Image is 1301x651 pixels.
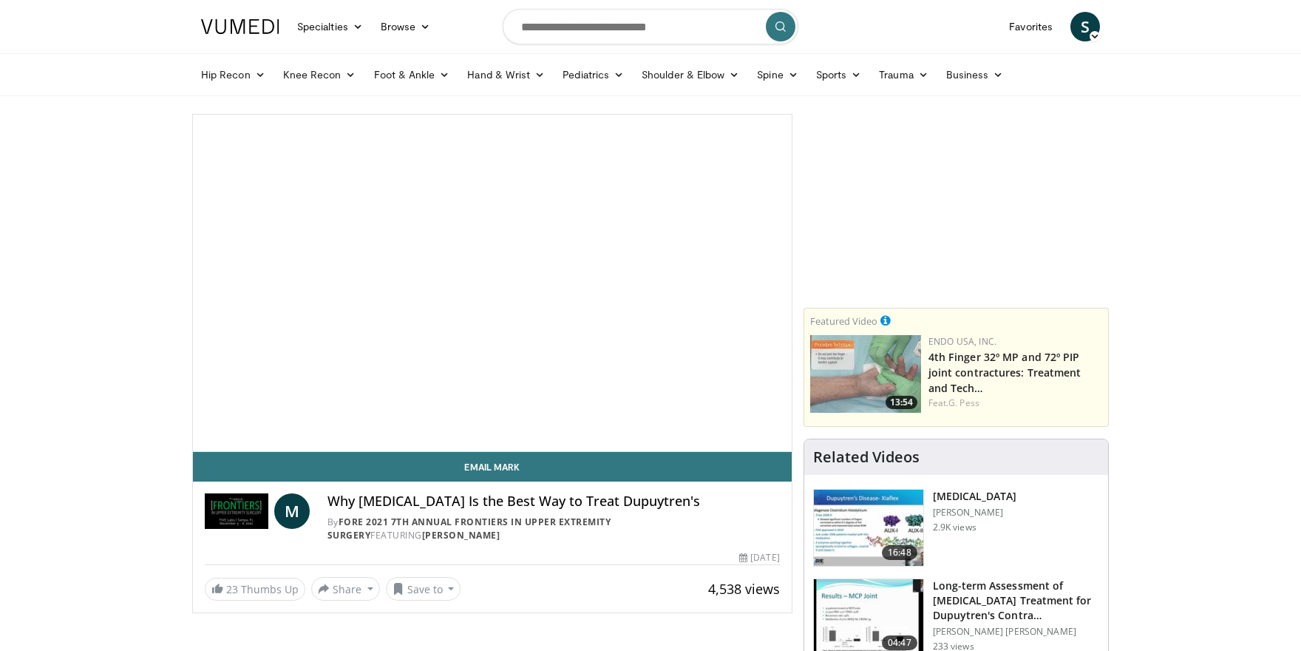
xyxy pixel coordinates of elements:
a: Spine [748,60,806,90]
div: Feat. [928,397,1102,410]
a: [PERSON_NAME] [422,529,500,542]
button: Save to [386,577,461,601]
a: Foot & Ankle [365,60,459,90]
a: 13:54 [810,335,921,413]
a: Specialties [288,12,372,41]
p: [PERSON_NAME] [PERSON_NAME] [933,626,1099,638]
a: Pediatrics [554,60,633,90]
h3: Long-term Assessment of [MEDICAL_DATA] Treatment for Dupuytren's Contra… [933,579,1099,623]
a: Sports [807,60,871,90]
a: Email Mark [193,452,792,482]
a: Knee Recon [274,60,365,90]
h3: [MEDICAL_DATA] [933,489,1017,504]
a: Hip Recon [192,60,274,90]
a: Favorites [1000,12,1061,41]
a: 4th Finger 32º MP and 72º PIP joint contractures: Treatment and Tech… [928,350,1081,395]
h4: Why [MEDICAL_DATA] Is the Best Way to Treat Dupuytren's [327,493,780,510]
img: VuMedi Logo [201,19,279,34]
a: Trauma [870,60,937,90]
a: Browse [372,12,440,41]
img: df76da42-88e9-456c-9474-e630a7cc5d98.150x105_q85_crop-smart_upscale.jpg [810,335,921,413]
a: Business [937,60,1013,90]
a: 23 Thumbs Up [205,578,305,601]
a: G. Pess [948,397,979,409]
button: Share [311,577,380,601]
span: 04:47 [882,635,917,650]
h4: Related Videos [813,448,920,466]
p: [PERSON_NAME] [933,507,1017,519]
span: 13:54 [886,396,917,409]
div: By FEATURING [327,516,780,542]
span: 16:48 [882,545,917,560]
a: Shoulder & Elbow [633,60,748,90]
div: [DATE] [739,551,779,564]
a: Hand & Wrist [458,60,554,90]
p: 2.9K views [933,522,976,533]
a: Endo USA, Inc. [928,335,996,348]
a: FORE 2021 7th Annual Frontiers in Upper Extremity Surgery [327,516,611,542]
small: Featured Video [810,314,877,328]
a: S [1070,12,1100,41]
a: M [274,493,310,529]
span: 4,538 views [708,580,780,598]
span: 23 [226,582,238,596]
video-js: Video Player [193,115,792,452]
input: Search topics, interventions [503,9,798,44]
img: cf797503-c533-4c59-ad5a-348c20ecdce8.150x105_q85_crop-smart_upscale.jpg [814,490,923,567]
iframe: Advertisement [845,114,1067,299]
img: FORE 2021 7th Annual Frontiers in Upper Extremity Surgery [205,493,268,529]
a: 16:48 [MEDICAL_DATA] [PERSON_NAME] 2.9K views [813,489,1099,567]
